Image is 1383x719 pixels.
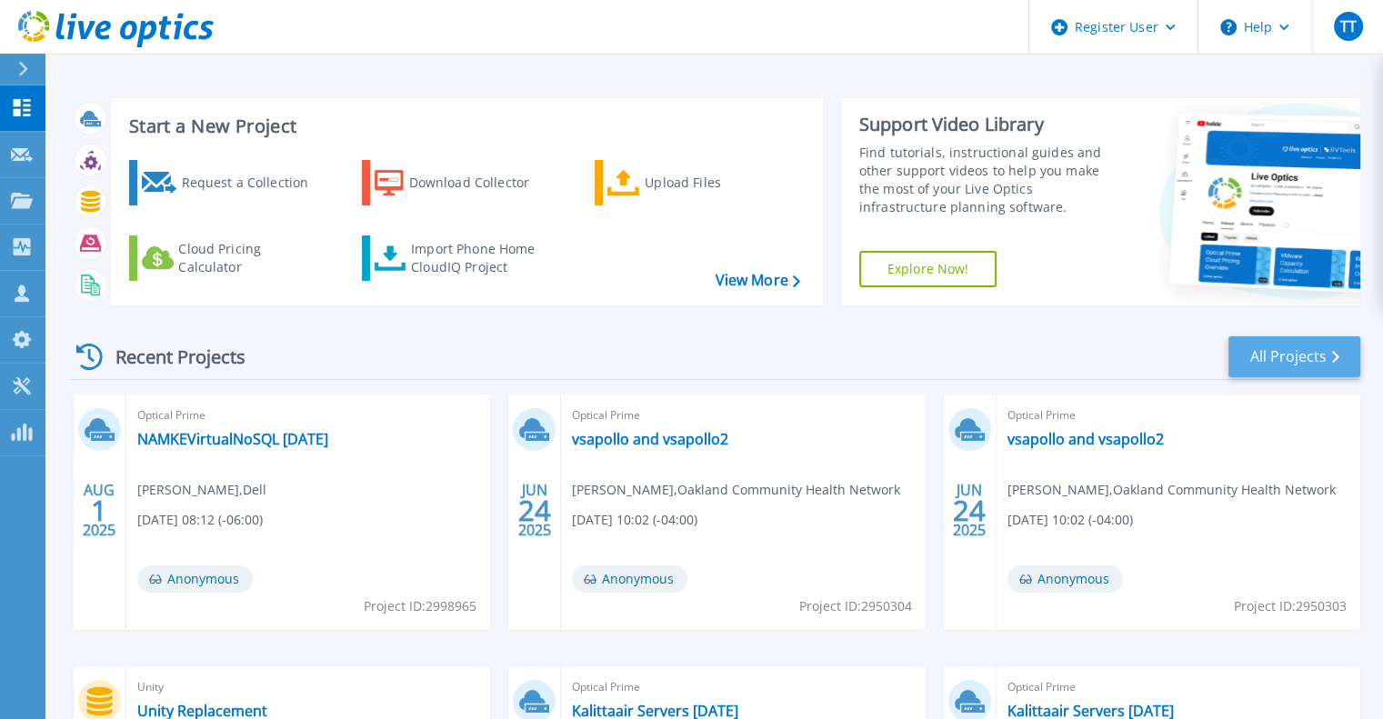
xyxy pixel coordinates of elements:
[129,116,799,136] h3: Start a New Project
[1007,510,1133,530] span: [DATE] 10:02 (-04:00)
[859,144,1120,216] div: Find tutorials, instructional guides and other support videos to help you make the most of your L...
[1007,430,1164,448] a: vsapollo and vsapollo2
[137,565,253,593] span: Anonymous
[409,165,555,201] div: Download Collector
[181,165,326,201] div: Request a Collection
[645,165,790,201] div: Upload Files
[1339,19,1356,34] span: TT
[129,160,332,205] a: Request a Collection
[572,405,914,425] span: Optical Prime
[859,251,997,287] a: Explore Now!
[362,160,565,205] a: Download Collector
[137,677,479,697] span: Unity
[572,480,900,500] span: [PERSON_NAME] , Oakland Community Health Network
[1007,565,1123,593] span: Anonymous
[799,596,912,616] span: Project ID: 2950304
[178,240,324,276] div: Cloud Pricing Calculator
[572,510,697,530] span: [DATE] 10:02 (-04:00)
[595,160,797,205] a: Upload Files
[859,113,1120,136] div: Support Video Library
[1234,596,1347,616] span: Project ID: 2950303
[137,430,328,448] a: NAMKEVirtualNoSQL [DATE]
[1228,336,1360,377] a: All Projects
[82,477,116,544] div: AUG 2025
[137,405,479,425] span: Optical Prime
[517,477,552,544] div: JUN 2025
[1007,677,1349,697] span: Optical Prime
[91,503,107,518] span: 1
[715,272,799,289] a: View More
[518,503,551,518] span: 24
[411,240,553,276] div: Import Phone Home CloudIQ Project
[137,510,263,530] span: [DATE] 08:12 (-06:00)
[1007,405,1349,425] span: Optical Prime
[137,480,266,500] span: [PERSON_NAME] , Dell
[70,335,270,379] div: Recent Projects
[572,430,728,448] a: vsapollo and vsapollo2
[572,677,914,697] span: Optical Prime
[364,596,476,616] span: Project ID: 2998965
[129,235,332,281] a: Cloud Pricing Calculator
[953,503,986,518] span: 24
[572,565,687,593] span: Anonymous
[952,477,987,544] div: JUN 2025
[1007,480,1336,500] span: [PERSON_NAME] , Oakland Community Health Network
